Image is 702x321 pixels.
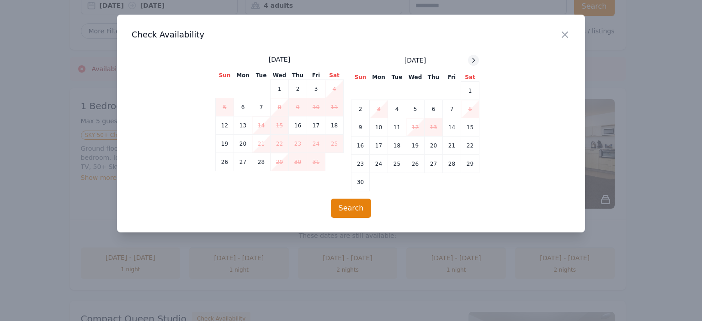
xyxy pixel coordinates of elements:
[370,137,388,155] td: 17
[271,98,289,116] td: 8
[307,135,325,153] td: 24
[406,137,425,155] td: 19
[404,56,426,65] span: [DATE]
[234,98,252,116] td: 6
[351,137,370,155] td: 16
[234,116,252,135] td: 13
[461,137,479,155] td: 22
[216,71,234,80] th: Sun
[406,73,425,82] th: Wed
[370,73,388,82] th: Mon
[388,118,406,137] td: 11
[461,118,479,137] td: 15
[425,73,443,82] th: Thu
[425,137,443,155] td: 20
[307,153,325,171] td: 31
[388,155,406,173] td: 25
[132,29,570,40] h3: Check Availability
[443,100,461,118] td: 7
[307,80,325,98] td: 3
[307,98,325,116] td: 10
[461,155,479,173] td: 29
[289,116,307,135] td: 16
[234,153,252,171] td: 27
[370,118,388,137] td: 10
[425,118,443,137] td: 13
[325,71,344,80] th: Sat
[443,155,461,173] td: 28
[252,153,271,171] td: 28
[307,71,325,80] th: Fri
[325,98,344,116] td: 11
[388,73,406,82] th: Tue
[351,155,370,173] td: 23
[370,155,388,173] td: 24
[351,100,370,118] td: 2
[216,116,234,135] td: 12
[406,155,425,173] td: 26
[289,80,307,98] td: 2
[325,135,344,153] td: 25
[425,155,443,173] td: 27
[443,137,461,155] td: 21
[271,71,289,80] th: Wed
[216,135,234,153] td: 19
[271,153,289,171] td: 29
[216,153,234,171] td: 26
[234,135,252,153] td: 20
[425,100,443,118] td: 6
[252,98,271,116] td: 7
[325,116,344,135] td: 18
[406,118,425,137] td: 12
[289,98,307,116] td: 9
[461,73,479,82] th: Sat
[252,71,271,80] th: Tue
[271,116,289,135] td: 15
[370,100,388,118] td: 3
[252,135,271,153] td: 21
[351,173,370,191] td: 30
[443,73,461,82] th: Fri
[461,82,479,100] td: 1
[461,100,479,118] td: 8
[234,71,252,80] th: Mon
[351,73,370,82] th: Sun
[271,80,289,98] td: 1
[406,100,425,118] td: 5
[216,98,234,116] td: 5
[289,71,307,80] th: Thu
[443,118,461,137] td: 14
[252,116,271,135] td: 14
[388,100,406,118] td: 4
[289,135,307,153] td: 23
[325,80,344,98] td: 4
[269,55,290,64] span: [DATE]
[388,137,406,155] td: 18
[271,135,289,153] td: 22
[307,116,325,135] td: 17
[289,153,307,171] td: 30
[331,199,372,218] button: Search
[351,118,370,137] td: 9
